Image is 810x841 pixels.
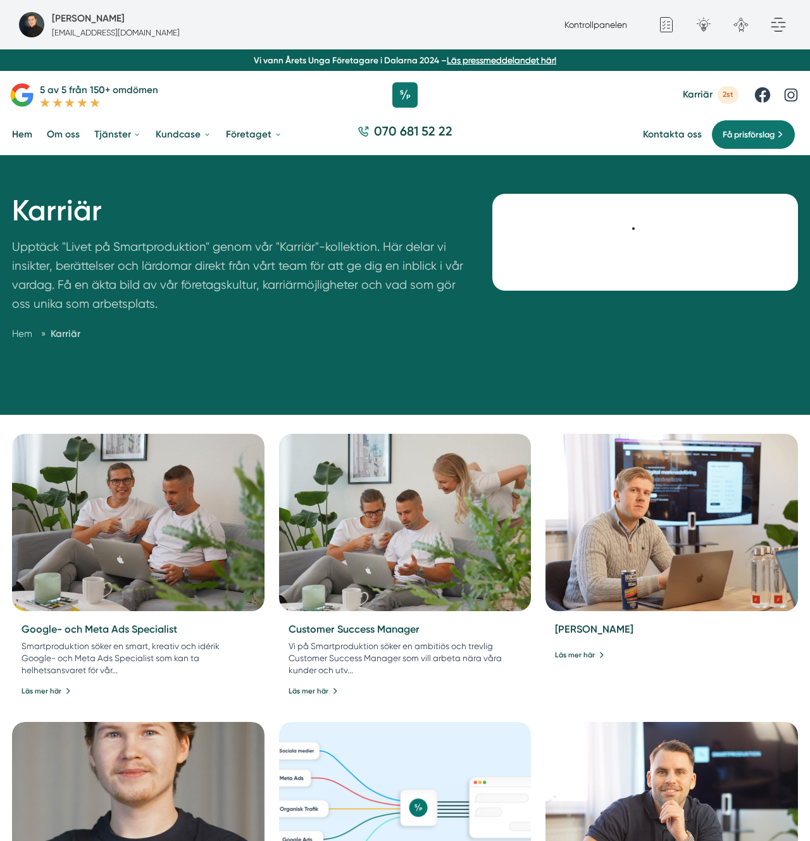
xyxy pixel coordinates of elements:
a: Ring oss: 070 681 52 22 [323,783,487,822]
img: Nicholas Thunberg [545,434,798,611]
a: Tjänster [92,119,144,151]
span: 070 681 52 22 [374,123,452,141]
a: Karriär [51,328,80,339]
a: Om oss [44,119,82,151]
span: Få prisförslag [723,128,775,141]
nav: Breadcrumb [12,326,463,341]
a: Karriär 2st [683,86,738,103]
p: Upptäck "Livet på Smartproduktion" genom vår "Karriär"-kollektion. Här delar vi insikter, berätte... [12,237,463,319]
a: Customer Success Manager [289,623,420,635]
a: Läs pressmeddelandet här! [447,55,556,65]
span: 2st [718,86,738,103]
a: Hem [9,119,35,151]
a: 070 681 52 22 [353,123,458,147]
span: » [41,326,46,341]
img: Customer Success Manager [279,434,532,611]
img: Google- och Meta Ads Specialist [12,434,265,611]
h1: Karriär [12,194,463,238]
h5: Super Administratör [52,11,125,26]
a: Kundcase [153,119,213,151]
a: Läs mer här [289,685,338,697]
a: Läs mer här [22,685,71,697]
p: Vi vann Årets Unga Företagare i Dalarna 2024 – [5,54,806,66]
a: Kontakta oss [643,129,702,141]
a: Kontrollpanelen [564,20,627,30]
span: Ring oss: 070 681 52 22 [349,794,456,811]
a: Hem [12,328,32,339]
p: Smartproduktion söker en smart, kreativ och idérik Google- och Meta Ads Specialist som kan ta hel... [22,640,254,676]
a: Företaget [223,119,284,151]
a: [PERSON_NAME] [555,623,633,635]
p: 5 av 5 från 150+ omdömen [40,82,158,98]
img: foretagsbild-pa-smartproduktion-ett-foretag-i-dalarnas-lan-2023.jpg [19,12,44,37]
a: Läs mer här [555,649,604,661]
p: [EMAIL_ADDRESS][DOMAIN_NAME] [52,27,180,39]
a: Google- och Meta Ads Specialist [22,623,177,635]
a: Få prisförslag [711,120,795,149]
span: Karriär [683,89,713,101]
p: Vi på Smartproduktion söker en ambitiös och trevlig Customer Success Manager som vill arbeta nära... [289,640,521,676]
